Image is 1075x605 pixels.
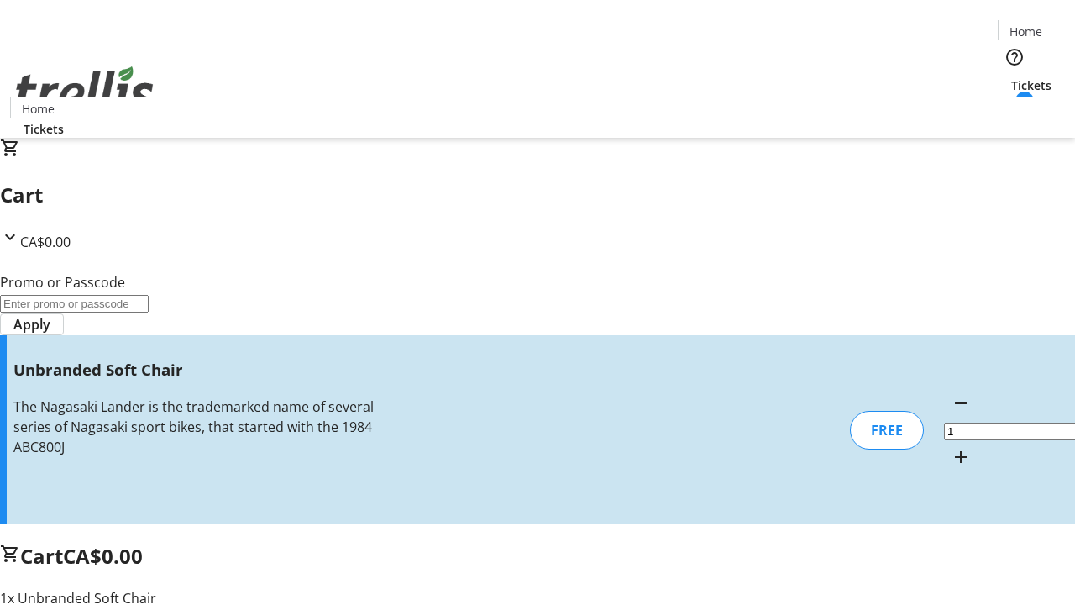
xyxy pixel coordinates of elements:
h3: Unbranded Soft Chair [13,358,380,381]
div: FREE [850,411,924,450]
span: Tickets [1011,76,1051,94]
button: Help [998,40,1031,74]
a: Home [999,23,1052,40]
button: Decrement by one [944,387,978,420]
span: Home [22,100,55,118]
a: Home [11,100,65,118]
button: Cart [998,94,1031,128]
img: Orient E2E Organization YOan2mhPVT's Logo [10,48,160,132]
a: Tickets [10,120,77,138]
span: CA$0.00 [20,233,71,251]
div: The Nagasaki Lander is the trademarked name of several series of Nagasaki sport bikes, that start... [13,397,380,457]
a: Tickets [998,76,1065,94]
span: CA$0.00 [63,542,143,570]
span: Apply [13,314,50,334]
span: Home [1009,23,1042,40]
button: Increment by one [944,440,978,474]
span: Tickets [24,120,64,138]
